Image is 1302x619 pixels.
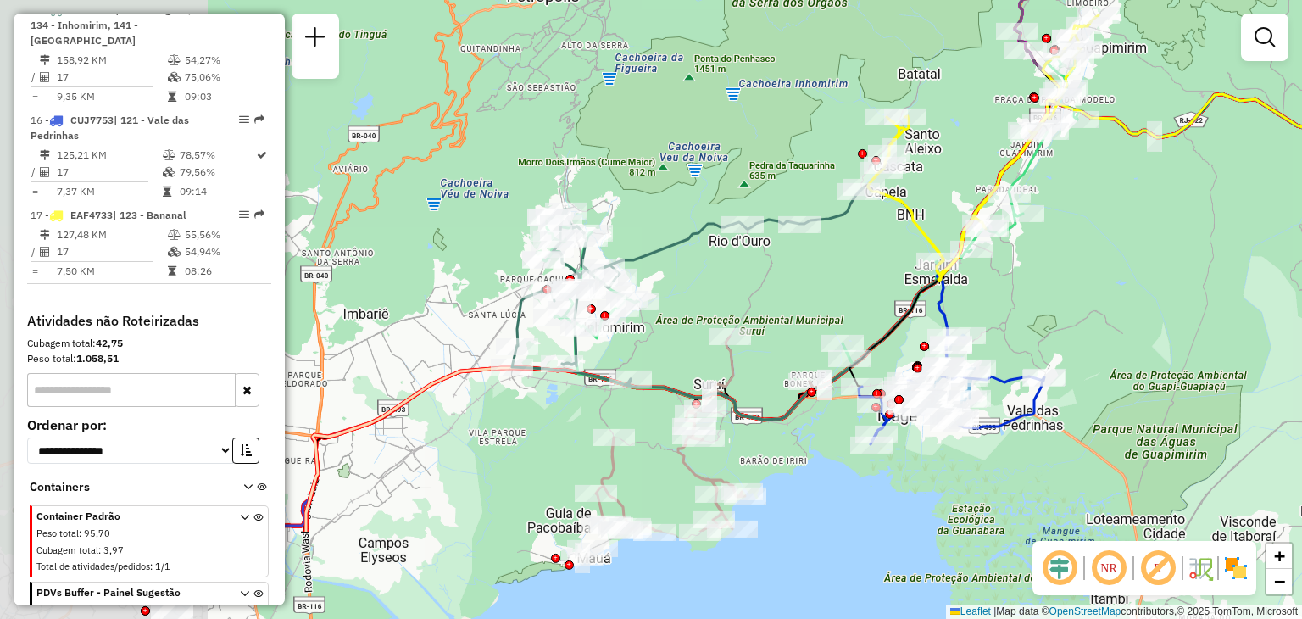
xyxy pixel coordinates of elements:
[31,263,39,280] td: =
[168,92,176,102] i: Tempo total em rota
[36,544,98,556] span: Cubagem total
[1274,571,1285,592] span: −
[31,183,39,200] td: =
[96,337,123,349] strong: 42,75
[993,605,996,617] span: |
[70,209,113,221] span: EAF4733
[36,604,79,616] span: Peso total
[27,351,271,366] div: Peso total:
[168,266,176,276] i: Tempo total em rota
[36,560,150,572] span: Total de atividades/pedidos
[163,167,175,177] i: % de utilização da cubagem
[163,150,175,160] i: % de utilização do peso
[40,167,50,177] i: Total de Atividades
[76,352,119,365] strong: 1.058,51
[103,544,124,556] span: 3,97
[1274,545,1285,566] span: +
[184,88,264,105] td: 09:03
[1039,548,1080,588] span: Ocultar deslocamento
[70,114,114,126] span: CUJ7753
[1052,30,1094,47] div: Atividade não roteirizada - TERE HORTIFRUTI COME
[907,382,949,399] div: Atividade não roteirizada - TERE FRUTAS
[239,209,249,220] em: Opções
[31,164,39,181] td: /
[30,478,221,496] span: Containers
[56,69,167,86] td: 17
[27,313,271,329] h4: Atividades não Roteirizadas
[56,52,167,69] td: 158,92 KM
[239,114,249,125] em: Opções
[179,164,255,181] td: 79,56%
[40,55,50,65] i: Distância Total
[184,52,264,69] td: 54,27%
[1222,555,1249,582] img: Exibir/Ocultar setores
[56,243,167,260] td: 17
[150,560,153,572] span: :
[168,247,181,257] i: % de utilização da cubagem
[56,164,162,181] td: 17
[1088,548,1129,588] span: Ocultar NR
[168,55,181,65] i: % de utilização do peso
[36,509,220,524] span: Container Padrão
[31,88,39,105] td: =
[179,183,255,200] td: 09:14
[40,72,50,82] i: Total de Atividades
[946,605,1302,619] div: Map data © contributors,© 2025 TomTom, Microsoft
[1049,605,1121,617] a: OpenStreetMap
[113,209,186,221] span: | 123 - Bananal
[298,20,332,59] a: Nova sessão e pesquisa
[257,150,267,160] i: Rota otimizada
[184,243,264,260] td: 54,94%
[31,114,189,142] span: 16 -
[27,415,271,435] label: Ordenar por:
[1138,548,1178,588] span: Exibir rótulo
[31,3,192,47] span: | 130 - Fragoso, 134 - Inhomirim, 141 - [GEOGRAPHIC_DATA]
[31,243,39,260] td: /
[79,527,81,539] span: :
[40,150,50,160] i: Distância Total
[168,72,181,82] i: % de utilização da cubagem
[155,560,170,572] span: 1/1
[40,247,50,257] i: Total de Atividades
[254,114,264,125] em: Rota exportada
[168,230,181,240] i: % de utilização do peso
[79,604,81,616] span: :
[1248,20,1282,54] a: Exibir filtros
[98,544,101,556] span: :
[56,263,167,280] td: 7,50 KM
[56,226,167,243] td: 127,48 KM
[184,69,264,86] td: 75,06%
[36,585,220,600] span: PDVs Buffer - Painel Sugestão
[84,604,116,616] span: 962,81
[56,88,167,105] td: 9,35 KM
[31,69,39,86] td: /
[36,527,79,539] span: Peso total
[1266,569,1292,594] a: Zoom out
[31,209,186,221] span: 17 -
[184,226,264,243] td: 55,56%
[84,527,110,539] span: 95,70
[232,438,259,464] button: Ordem crescente
[56,147,162,164] td: 125,21 KM
[184,263,264,280] td: 08:26
[179,147,255,164] td: 78,57%
[254,209,264,220] em: Rota exportada
[904,391,947,408] div: Atividade não roteirizada - CHAMY FRUTAS HORTIFR
[1187,555,1214,582] img: Fluxo de ruas
[950,605,991,617] a: Leaflet
[1266,544,1292,569] a: Zoom in
[56,183,162,200] td: 7,37 KM
[31,3,192,47] span: 15 -
[27,336,271,351] div: Cubagem total:
[40,230,50,240] i: Distância Total
[163,187,171,197] i: Tempo total em rota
